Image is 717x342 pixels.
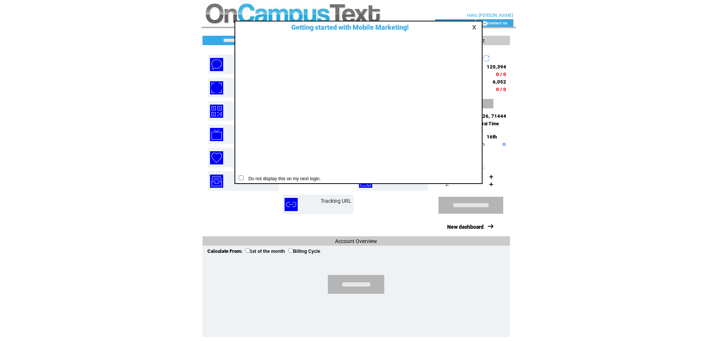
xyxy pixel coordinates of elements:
[285,198,298,211] img: tracking-url.png
[288,248,293,253] input: Billing Cycle
[447,224,484,230] a: New dashboard
[472,121,499,126] span: Central Time
[210,105,223,118] img: qr-codes.png
[445,181,449,187] span: 2.
[210,128,223,141] img: text-to-screen.png
[467,13,513,18] span: Hello [PERSON_NAME]
[496,87,506,92] span: 0 / 0
[245,248,250,253] input: 1st of the month
[496,71,506,77] span: 0 / 0
[210,81,223,94] img: mobile-coupons.png
[245,176,321,181] span: Do not display this on my next login.
[487,20,507,25] a: contact us
[446,20,452,26] img: account_icon.gif
[207,248,242,254] span: Calculate From:
[284,23,409,31] span: Getting started with Mobile Marketing!
[487,64,506,70] span: 120,394
[321,198,352,204] a: Tracking URL
[288,249,320,254] label: Billing Cycle
[493,79,506,85] span: 6,052
[210,175,223,188] img: inbox.png
[210,58,223,71] img: text-blast.png
[335,238,377,244] span: Account Overview
[501,143,506,146] img: help.gif
[473,113,506,119] span: 76626, 71444
[210,151,223,164] img: birthday-wishes.png
[245,249,285,254] label: 1st of the month
[487,134,497,140] span: 16th
[482,20,487,26] img: contact_us_icon.gif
